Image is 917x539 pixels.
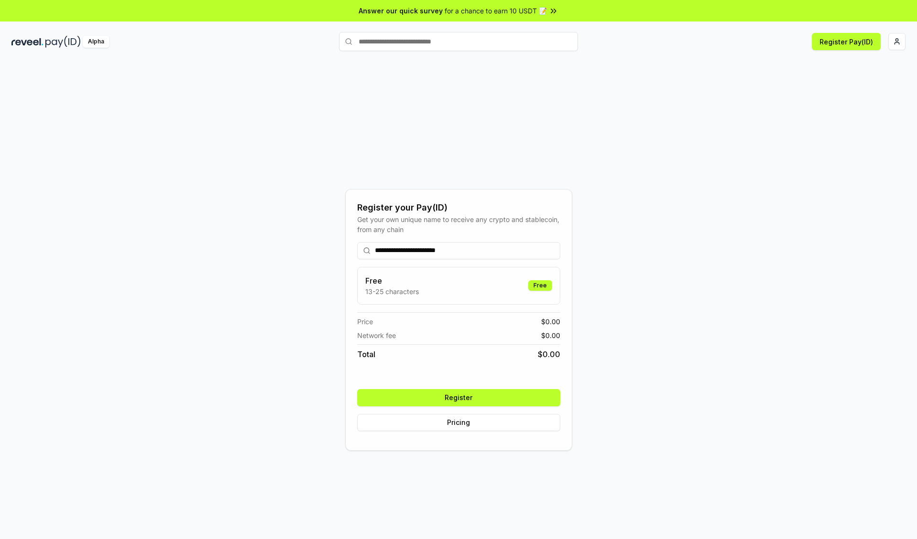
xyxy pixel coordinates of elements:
[11,36,43,48] img: reveel_dark
[45,36,81,48] img: pay_id
[365,275,419,286] h3: Free
[541,317,560,327] span: $ 0.00
[541,330,560,340] span: $ 0.00
[357,414,560,431] button: Pricing
[357,349,375,360] span: Total
[445,6,547,16] span: for a chance to earn 10 USDT 📝
[812,33,881,50] button: Register Pay(ID)
[359,6,443,16] span: Answer our quick survey
[83,36,109,48] div: Alpha
[357,201,560,214] div: Register your Pay(ID)
[538,349,560,360] span: $ 0.00
[357,389,560,406] button: Register
[357,214,560,234] div: Get your own unique name to receive any crypto and stablecoin, from any chain
[528,280,552,291] div: Free
[357,317,373,327] span: Price
[365,286,419,296] p: 13-25 characters
[357,330,396,340] span: Network fee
